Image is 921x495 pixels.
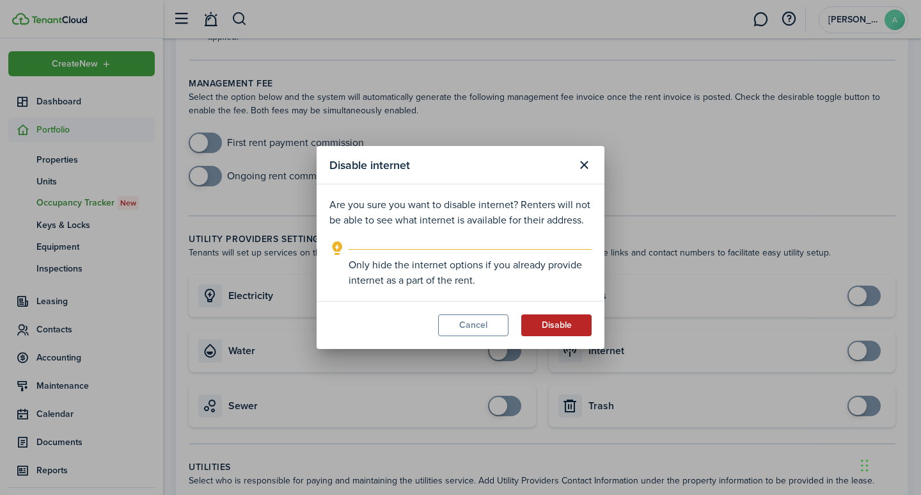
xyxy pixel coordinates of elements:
button: Cancel [438,314,508,336]
p: Are you sure you want to disable internet? Renters will not be able to see what internet is avail... [329,197,592,228]
explanation-description: Only hide the internet options if you already provide internet as a part of the rent. [349,257,592,288]
button: Close modal [573,154,595,176]
iframe: Chat Widget [857,434,921,495]
button: Disable [521,314,592,336]
i: outline [329,241,345,256]
div: Drag [861,446,869,485]
modal-title: Disable internet [329,152,570,177]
